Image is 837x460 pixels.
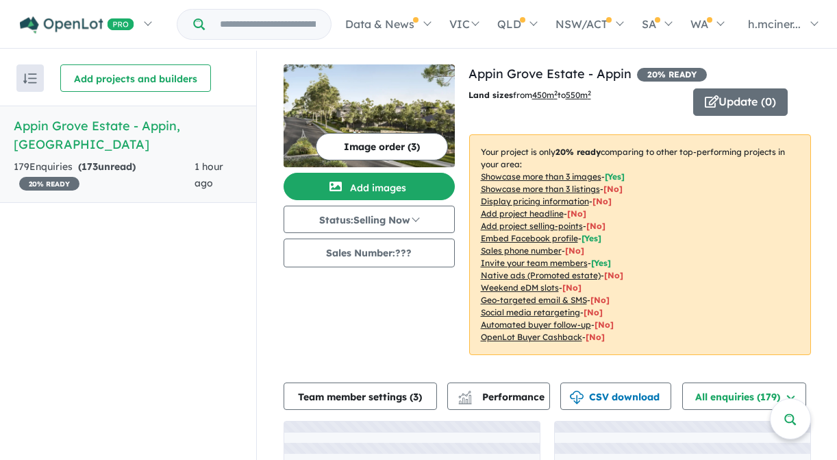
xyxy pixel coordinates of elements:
img: download icon [570,391,584,404]
button: Image order (3) [316,133,448,160]
u: Native ads (Promoted estate) [481,270,601,280]
span: 1 hour ago [195,160,223,189]
sup: 2 [554,89,558,97]
u: OpenLot Buyer Cashback [481,332,582,342]
u: Sales phone number [481,245,562,256]
button: All enquiries (179) [682,383,806,410]
span: [ No ] [565,245,584,256]
u: Display pricing information [481,196,589,206]
u: 550 m [566,90,591,100]
b: Land sizes [469,90,513,100]
span: [ No ] [592,196,612,206]
div: 179 Enquir ies [14,159,195,192]
span: [ No ] [603,184,623,194]
h5: Appin Grove Estate - Appin , [GEOGRAPHIC_DATA] [14,117,242,154]
button: CSV download [560,383,671,410]
span: [No] [595,319,614,330]
p: Your project is only comparing to other top-performing projects in your area: - - - - - - - - - -... [469,134,811,355]
b: 20 % ready [555,147,601,157]
u: Add project selling-points [481,221,583,231]
span: 173 [82,160,98,173]
button: Add projects and builders [60,64,211,92]
button: Sales Number:??? [284,239,455,267]
span: [No] [590,295,610,305]
u: Showcase more than 3 listings [481,184,600,194]
button: Status:Selling Now [284,206,455,233]
input: Try estate name, suburb, builder or developer [208,10,328,39]
u: Showcase more than 3 images [481,171,601,182]
span: [No] [562,282,582,293]
button: Performance [447,383,550,410]
button: Team member settings (3) [284,383,437,410]
u: Weekend eDM slots [481,282,559,293]
span: Performance [460,391,545,403]
u: Geo-targeted email & SMS [481,295,587,305]
button: Update (0) [693,88,788,116]
u: Embed Facebook profile [481,233,578,243]
span: h.mciner... [748,17,801,31]
span: [ No ] [586,221,605,231]
u: Invite your team members [481,258,588,268]
strong: ( unread) [78,160,136,173]
span: [ Yes ] [582,233,601,243]
img: Appin Grove Estate - Appin [284,64,455,167]
span: [No] [604,270,623,280]
span: [ Yes ] [605,171,625,182]
u: Add project headline [481,208,564,219]
img: sort.svg [23,73,37,84]
span: 20 % READY [19,177,79,191]
u: 450 m [532,90,558,100]
button: Add images [284,173,455,200]
u: Social media retargeting [481,307,580,317]
p: from [469,88,683,102]
img: bar-chart.svg [458,395,472,404]
sup: 2 [588,89,591,97]
u: Automated buyer follow-up [481,319,591,330]
a: Appin Grove Estate - Appin [469,66,632,82]
img: Openlot PRO Logo White [20,16,134,34]
span: 20 % READY [637,68,707,82]
span: [ No ] [567,208,586,219]
img: line-chart.svg [458,391,471,398]
span: [No] [584,307,603,317]
span: [ Yes ] [591,258,611,268]
span: to [558,90,591,100]
span: 3 [413,391,418,403]
span: [No] [586,332,605,342]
